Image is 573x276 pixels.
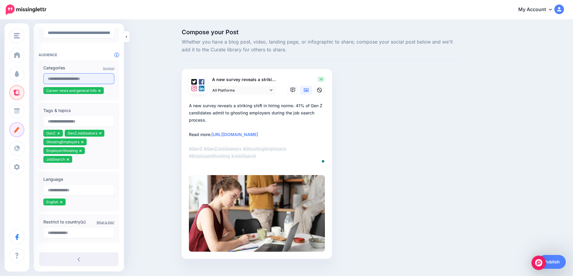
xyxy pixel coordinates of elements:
[46,148,78,153] span: EmployerGhosting
[68,131,97,135] span: GenZJobSeekers
[212,87,268,93] span: All Platforms
[14,33,20,38] img: menu.png
[189,175,325,251] img: 6VB2TAYRFE4I0ZZKBHQ5RFKVFC7S00FG.jpg
[46,131,56,135] span: GenZ
[182,29,461,35] span: Compose your Post
[317,76,325,82] span: 36
[43,107,114,114] label: Tags & topics
[46,157,65,162] span: JobSearch
[182,38,461,54] span: Whether you have a blog post, video, landing page, or infographic to share; compose your social p...
[103,66,114,70] a: Suggest
[6,5,46,15] img: Missinglettr
[209,86,276,95] a: All Platforms
[43,176,114,183] label: Language
[43,218,114,226] label: Restrict to country(s)
[531,256,546,270] div: Open Intercom Messenger
[43,64,114,71] label: Categories
[189,102,327,167] textarea: To enrich screen reader interactions, please activate Accessibility in Grammarly extension settings
[46,140,79,144] span: GhostingEmployers
[39,53,119,57] h4: Audience
[512,2,564,17] a: My Account
[46,200,58,204] span: English
[46,88,97,93] span: Career news and general info
[189,102,327,160] div: A new survey reveals a striking shift in hiring norms: 41% of Gen Z candidates admit to ghosting ...
[209,76,276,83] p: A new survey reveals a striking shift in hiring norms: 41% of Gen Z candidates admit to ghosting ...
[97,220,114,224] a: What is this?
[538,255,566,269] a: Publish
